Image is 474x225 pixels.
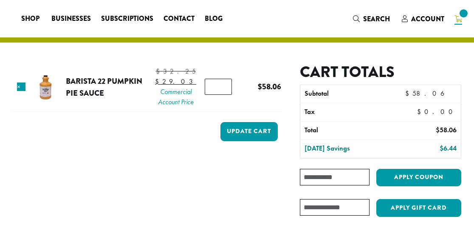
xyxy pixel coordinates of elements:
h2: Cart totals [300,63,461,81]
bdi: 6.44 [440,144,457,153]
span: Contact [164,14,195,24]
span: $ [436,125,440,134]
span: $ [156,67,163,76]
bdi: 32.25 [156,67,196,76]
span: Commercial Account Price [155,87,196,107]
span: $ [405,89,412,98]
bdi: 58.06 [436,125,457,134]
button: Apply coupon [376,169,461,186]
th: Total [300,122,397,140]
span: $ [155,77,162,86]
span: Search [363,14,390,24]
bdi: 58.06 [258,81,281,92]
span: $ [440,144,443,153]
button: Update cart [220,122,278,141]
span: Account [411,14,444,24]
span: Blog [205,14,223,24]
bdi: 58.06 [405,89,457,98]
span: $ [417,107,424,116]
bdi: 0.00 [417,107,457,116]
a: Search [348,12,397,26]
span: $ [258,81,262,92]
a: Remove this item [17,83,25,91]
span: Subscriptions [101,14,153,24]
button: Apply Gift Card [376,199,461,217]
bdi: 29.03 [155,77,196,86]
input: Product quantity [205,79,232,95]
th: Subtotal [300,85,397,103]
span: Businesses [51,14,91,24]
span: Shop [21,14,39,24]
a: Barista 22 Pumpkin Pie Sauce [66,75,142,99]
img: Barista 22 Pumpkin Pie Sauce [32,74,59,101]
th: [DATE] Savings [300,140,397,158]
th: Tax [300,103,413,121]
a: Shop [16,12,46,26]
